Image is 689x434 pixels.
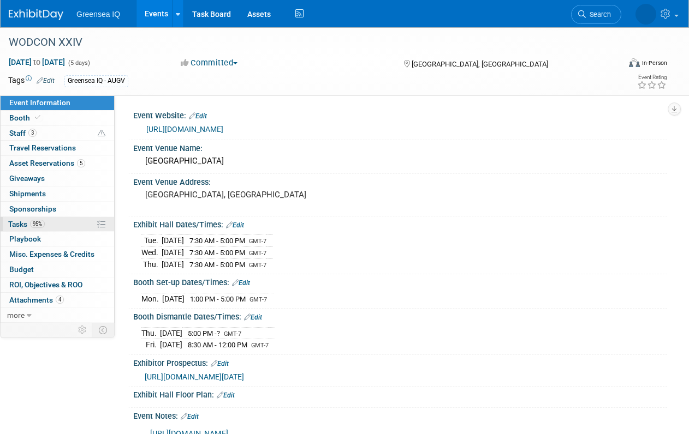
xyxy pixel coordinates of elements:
[35,114,40,120] i: Booth reservation complete
[133,309,667,323] div: Booth Dismantle Dates/Times:
[141,339,160,351] td: Fri.
[37,77,55,85] a: Edit
[9,174,45,183] span: Giveaways
[249,262,266,269] span: GMT-7
[32,58,42,67] span: to
[145,372,244,381] a: [URL][DOMAIN_NAME][DATE]
[162,258,184,270] td: [DATE]
[73,323,92,337] td: Personalize Event Tab Strip
[1,293,114,308] a: Attachments4
[1,278,114,292] a: ROI, Objectives & ROO
[249,238,266,245] span: GMT-7
[141,247,162,259] td: Wed.
[251,342,269,349] span: GMT-7
[412,60,548,68] span: [GEOGRAPHIC_DATA], [GEOGRAPHIC_DATA]
[9,113,43,122] span: Booth
[7,311,25,320] span: more
[146,125,223,134] a: [URL][DOMAIN_NAME]
[1,186,114,201] a: Shipments
[9,204,56,213] span: Sponsorships
[9,189,46,198] span: Shipments
[92,323,115,337] td: Toggle Event Tabs
[629,58,640,67] img: Format-Inperson.png
[77,159,85,167] span: 5
[1,171,114,186] a: Giveaways
[28,129,37,137] span: 3
[232,279,250,287] a: Edit
[224,330,241,337] span: GMT-7
[571,57,667,73] div: Event Format
[162,293,185,304] td: [DATE]
[1,126,114,141] a: Staff3
[8,220,45,228] span: Tasks
[637,75,667,80] div: Event Rating
[133,216,667,231] div: Exhibit Hall Dates/Times:
[1,247,114,262] a: Misc. Expenses & Credits
[9,143,76,152] span: Travel Reservations
[8,75,55,87] td: Tags
[1,202,114,216] a: Sponsorships
[9,250,94,258] span: Misc. Expenses & Credits
[249,250,266,257] span: GMT-7
[162,235,184,247] td: [DATE]
[145,190,344,200] pre: [GEOGRAPHIC_DATA], [GEOGRAPHIC_DATA]
[5,33,611,52] div: WODCON XXIV
[571,5,621,24] a: Search
[1,217,114,232] a: Tasks95%
[141,327,160,339] td: Thu.
[217,391,235,399] a: Edit
[1,232,114,246] a: Playbook
[133,355,667,369] div: Exhibitor Prospectus:
[141,258,162,270] td: Thu.
[56,296,64,304] span: 4
[76,10,120,19] span: Greensea IQ
[9,265,34,274] span: Budget
[133,107,667,122] div: Event Website:
[9,234,41,243] span: Playbook
[188,329,222,337] span: 5:00 PM -
[30,220,45,228] span: 95%
[189,112,207,120] a: Edit
[141,293,162,304] td: Mon.
[226,221,244,229] a: Edit
[1,141,114,155] a: Travel Reservations
[1,95,114,110] a: Event Information
[190,295,246,303] span: 1:00 PM - 5:00 PM
[133,174,667,188] div: Event Venue Address:
[133,408,667,422] div: Event Notes:
[1,156,114,171] a: Asset Reservations5
[141,153,659,170] div: [GEOGRAPHIC_DATA]
[1,262,114,277] a: Budget
[162,247,184,259] td: [DATE]
[188,341,247,349] span: 8:30 AM - 12:00 PM
[189,237,245,245] span: 7:30 AM - 5:00 PM
[67,59,90,67] span: (5 days)
[189,249,245,257] span: 7:30 AM - 5:00 PM
[133,274,667,288] div: Booth Set-up Dates/Times:
[642,59,667,67] div: In-Person
[133,387,667,401] div: Exhibit Hall Floor Plan:
[133,140,667,154] div: Event Venue Name:
[189,261,245,269] span: 7:30 AM - 5:00 PM
[1,308,114,323] a: more
[141,235,162,247] td: Tue.
[9,280,82,289] span: ROI, Objectives & ROO
[9,296,64,304] span: Attachments
[1,111,114,125] a: Booth
[9,159,85,167] span: Asset Reservations
[9,9,63,20] img: ExhibitDay
[250,296,267,303] span: GMT-7
[9,98,70,107] span: Event Information
[64,75,128,87] div: Greensea IQ - AUGV
[160,339,182,351] td: [DATE]
[635,4,656,25] img: Dawn D'Angelillo
[211,360,229,367] a: Edit
[217,329,220,337] span: ?
[181,413,199,420] a: Edit
[9,129,37,137] span: Staff
[160,327,182,339] td: [DATE]
[244,314,262,321] a: Edit
[8,57,66,67] span: [DATE] [DATE]
[98,129,105,138] span: Potential Scheduling Conflict -- at least one attendee is tagged in another overlapping event.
